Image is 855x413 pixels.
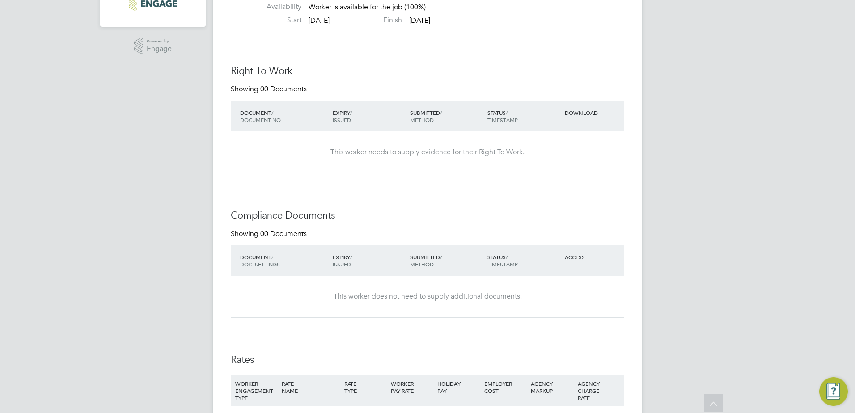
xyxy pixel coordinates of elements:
[408,105,485,128] div: SUBMITTED
[147,45,172,53] span: Engage
[506,253,508,261] span: /
[485,105,563,128] div: STATUS
[231,65,624,78] h3: Right To Work
[233,375,279,406] div: WORKER ENGAGEMENT TYPE
[819,377,848,406] button: Engage Resource Center
[487,116,518,123] span: TIMESTAMP
[309,16,330,25] span: [DATE]
[529,375,575,399] div: AGENCY MARKUP
[134,38,172,55] a: Powered byEngage
[485,249,563,272] div: STATUS
[333,261,351,268] span: ISSUED
[240,261,280,268] span: DOC. SETTINGS
[330,105,408,128] div: EXPIRY
[240,116,282,123] span: DOCUMENT NO.
[238,249,330,272] div: DOCUMENT
[331,16,402,25] label: Finish
[482,375,529,399] div: EMPLOYER COST
[506,109,508,116] span: /
[231,2,301,12] label: Availability
[330,249,408,272] div: EXPIRY
[440,109,442,116] span: /
[279,375,342,399] div: RATE NAME
[260,229,307,238] span: 00 Documents
[231,229,309,239] div: Showing
[576,375,622,406] div: AGENCY CHARGE RATE
[342,375,389,399] div: RATE TYPE
[333,116,351,123] span: ISSUED
[350,109,352,116] span: /
[350,253,352,261] span: /
[309,3,426,12] span: Worker is available for the job (100%)
[410,116,434,123] span: METHOD
[147,38,172,45] span: Powered by
[563,249,624,265] div: ACCESS
[271,253,273,261] span: /
[260,84,307,93] span: 00 Documents
[271,109,273,116] span: /
[240,147,615,157] div: This worker needs to supply evidence for their Right To Work.
[231,209,624,222] h3: Compliance Documents
[435,375,482,399] div: HOLIDAY PAY
[238,105,330,128] div: DOCUMENT
[487,261,518,268] span: TIMESTAMP
[231,354,624,367] h3: Rates
[389,375,435,399] div: WORKER PAY RATE
[440,253,442,261] span: /
[231,16,301,25] label: Start
[231,84,309,94] div: Showing
[410,261,434,268] span: METHOD
[408,249,485,272] div: SUBMITTED
[409,16,430,25] span: [DATE]
[563,105,624,121] div: DOWNLOAD
[240,292,615,301] div: This worker does not need to supply additional documents.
